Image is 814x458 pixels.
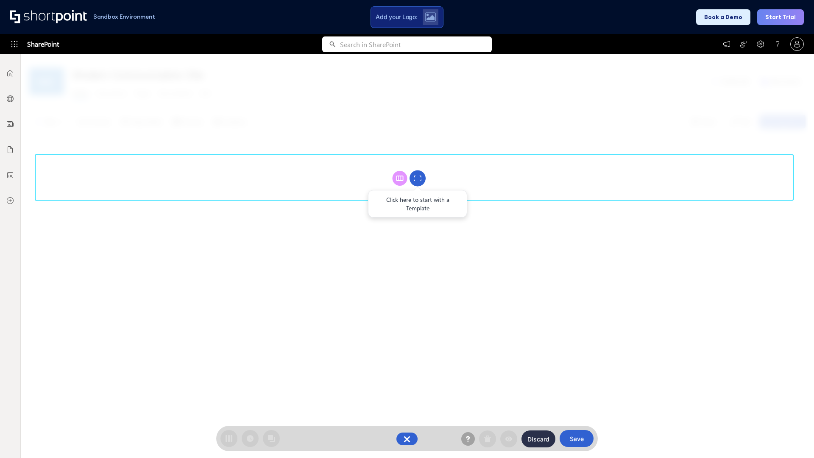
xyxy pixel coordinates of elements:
[772,417,814,458] iframe: Chat Widget
[560,430,594,447] button: Save
[757,9,804,25] button: Start Trial
[93,14,155,19] h1: Sandbox Environment
[27,34,59,54] span: SharePoint
[696,9,750,25] button: Book a Demo
[521,430,555,447] button: Discard
[340,36,492,52] input: Search in SharePoint
[425,12,436,22] img: Upload logo
[376,13,417,21] span: Add your Logo:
